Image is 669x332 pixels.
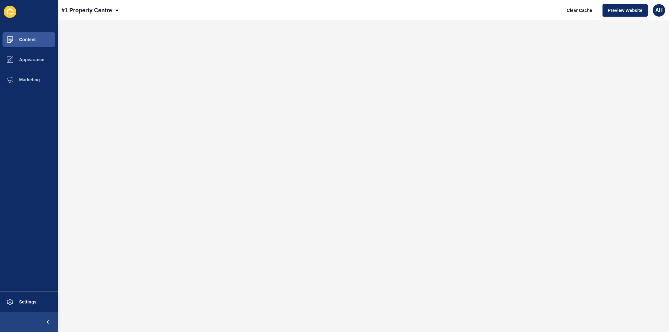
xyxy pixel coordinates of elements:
p: #1 Property Centre [61,3,112,18]
button: Preview Website [603,4,648,17]
button: Clear Cache [561,4,597,17]
span: AH [655,7,662,13]
span: Preview Website [608,7,642,13]
span: Clear Cache [567,7,592,13]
